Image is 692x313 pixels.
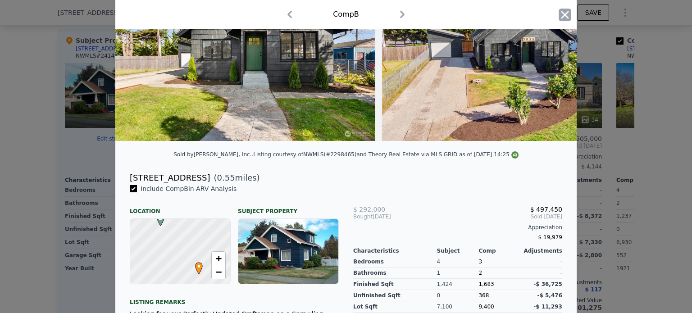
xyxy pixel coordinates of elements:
span: 0.55 [217,173,235,182]
span: $ 19,979 [538,234,562,240]
span: Bought [353,213,373,220]
div: Finished Sqft [353,279,437,290]
div: [DATE] [353,213,423,220]
span: + [216,253,222,264]
span: − [216,266,222,277]
div: [STREET_ADDRESS] [130,172,210,184]
div: Listing remarks [130,291,339,306]
div: Sold by [PERSON_NAME], Inc. . [173,151,253,158]
span: Include Comp B in ARV Analysis [137,185,240,192]
span: 368 [478,292,489,299]
span: 1,683 [478,281,494,287]
div: 0 [437,290,479,301]
div: B [155,214,160,219]
img: NWMLS Logo [511,151,519,159]
div: Lot Sqft [353,301,437,313]
span: -$ 11,293 [533,304,562,310]
div: Comp [478,247,520,254]
div: • [193,262,198,268]
div: Bedrooms [353,256,437,268]
span: -$ 36,725 [533,281,562,287]
div: Listing courtesy of NWMLS (#2298465) and Theory Real Estate via MLS GRID as of [DATE] 14:25 [253,151,519,158]
div: 4 [437,256,479,268]
div: Adjustments [520,247,562,254]
a: Zoom out [212,265,225,279]
div: Comp B [333,9,359,20]
span: $ 292,000 [353,206,385,213]
div: 1 [437,268,479,279]
div: 1,424 [437,279,479,290]
span: Sold [DATE] [423,213,562,220]
div: 2 [478,268,520,279]
div: - [520,256,562,268]
div: 7,100 [437,301,479,313]
div: Unfinished Sqft [353,290,437,301]
span: 9,400 [478,304,494,310]
span: 3 [478,259,482,265]
div: Characteristics [353,247,437,254]
div: Subject Property [238,200,339,215]
span: ( miles) [210,172,259,184]
div: Location [130,200,231,215]
span: -$ 5,476 [537,292,562,299]
a: Zoom in [212,252,225,265]
div: - [520,268,562,279]
div: Appreciation [353,224,562,231]
div: Subject [437,247,479,254]
div: Bathrooms [353,268,437,279]
span: $ 497,450 [530,206,562,213]
span: • [193,259,205,273]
